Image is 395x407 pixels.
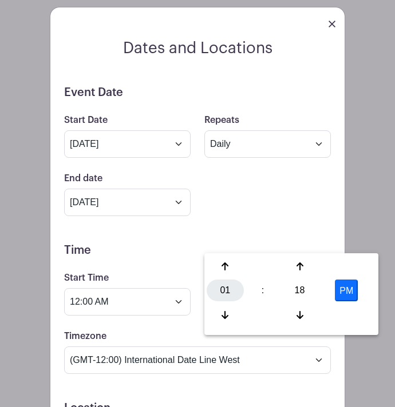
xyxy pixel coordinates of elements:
[64,244,331,257] h5: Time
[64,189,191,216] input: Pick date
[248,280,278,301] div: :
[207,304,244,326] div: Decrement Hour
[204,115,239,126] label: Repeats
[329,21,335,27] img: close_button-5f87c8562297e5c2d7936805f587ecaba9071eb48480494691a3f1689db116b3.svg
[281,280,318,301] div: Pick Minute
[64,86,331,99] h5: Event Date
[64,173,102,184] label: End date
[207,256,244,277] div: Increment Hour
[281,304,318,326] div: Decrement Minute
[50,39,345,58] h2: Dates and Locations
[207,280,244,301] div: Pick Hour
[335,280,358,301] button: PM
[64,273,109,284] label: Start Time
[64,288,191,316] input: Select
[64,115,108,126] label: Start Date
[64,331,106,342] label: Timezone
[64,130,191,158] input: Select
[281,256,318,277] div: Increment Minute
